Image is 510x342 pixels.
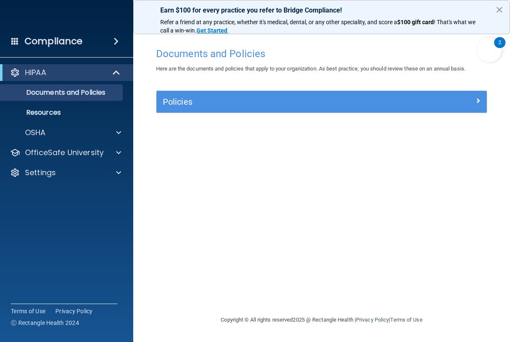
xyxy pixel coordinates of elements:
[25,128,46,138] p: OSHA
[197,27,229,34] a: Get Started
[5,88,119,97] p: Documents and Policies
[25,35,82,47] h4: Compliance
[397,19,434,25] strong: $100 gift card
[55,307,93,315] a: Privacy Policy
[25,148,104,158] p: OfficeSafe University
[160,19,397,25] span: Refer a friend at any practice, whether it's medical, dental, or any other speciality, and score a
[477,38,502,62] button: Open Resource Center, 2 new notifications
[160,19,477,34] span: ! That's what we call a win-win.
[25,68,46,78] p: HIPAA
[170,307,474,333] div: Copyright © All rights reserved 2025 @ Rectangle Health | |
[163,97,398,106] h5: Policies
[498,43,501,53] div: 2
[10,68,121,78] a: HIPAA
[156,48,487,59] h4: Documents and Policies
[25,168,56,178] p: Settings
[10,9,123,25] img: PMB logo
[163,95,480,108] a: Policies
[10,128,121,138] a: OSHA
[10,148,121,158] a: OfficeSafe University
[11,319,79,327] span: Ⓒ Rectangle Health 2024
[10,168,121,178] a: Settings
[495,3,503,16] button: Close
[5,108,119,117] p: Resources
[156,65,465,72] span: Here are the documents and policies that apply to your organization. As best practice, you should...
[390,317,422,323] a: Terms of Use
[11,307,45,315] a: Terms of Use
[197,27,227,34] strong: Get Started
[160,6,483,14] p: Earn $100 for every practice you refer to Bridge Compliance!
[356,317,389,323] a: Privacy Policy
